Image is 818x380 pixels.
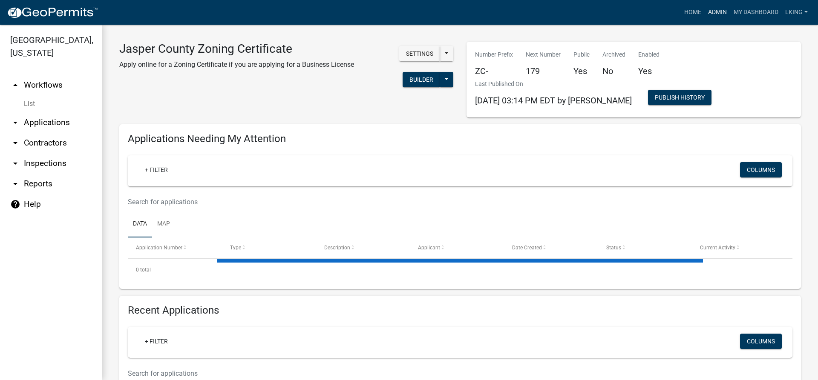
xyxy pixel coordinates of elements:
h5: Yes [638,66,660,76]
input: Search for applications [128,193,680,211]
button: Columns [740,334,782,349]
button: Settings [399,46,440,61]
datatable-header-cell: Description [316,237,410,258]
div: 0 total [128,259,792,280]
a: LKING [782,4,811,20]
a: Admin [705,4,730,20]
datatable-header-cell: Type [222,237,316,258]
span: Status [606,245,621,251]
datatable-header-cell: Applicant [410,237,504,258]
h5: Yes [573,66,590,76]
datatable-header-cell: Application Number [128,237,222,258]
button: Columns [740,162,782,177]
i: arrow_drop_down [10,117,20,128]
p: Last Published On [475,80,632,89]
i: arrow_drop_down [10,158,20,169]
span: Description [324,245,350,251]
wm-modal-confirm: Workflow Publish History [648,95,711,102]
i: arrow_drop_up [10,80,20,90]
a: Home [681,4,705,20]
span: Type [230,245,241,251]
i: arrow_drop_down [10,138,20,148]
span: Current Activity [700,245,735,251]
span: Application Number [136,245,182,251]
h5: No [602,66,625,76]
button: Builder [403,72,440,87]
h4: Applications Needing My Attention [128,133,792,145]
span: Date Created [512,245,542,251]
span: Applicant [418,245,440,251]
button: Publish History [648,90,711,105]
p: Public [573,50,590,59]
p: Archived [602,50,625,59]
a: + Filter [138,334,175,349]
h5: 179 [526,66,561,76]
h3: Jasper County Zoning Certificate [119,42,354,56]
span: [DATE] 03:14 PM EDT by [PERSON_NAME] [475,95,632,106]
h5: ZC- [475,66,513,76]
p: Enabled [638,50,660,59]
h4: Recent Applications [128,304,792,317]
a: + Filter [138,162,175,177]
i: help [10,199,20,209]
p: Number Prefix [475,50,513,59]
datatable-header-cell: Status [598,237,692,258]
a: Data [128,211,152,238]
i: arrow_drop_down [10,179,20,189]
p: Apply online for a Zoning Certificate if you are applying for a Business License [119,60,354,70]
datatable-header-cell: Date Created [504,237,598,258]
datatable-header-cell: Current Activity [692,237,786,258]
p: Next Number [526,50,561,59]
a: Map [152,211,175,238]
a: My Dashboard [730,4,782,20]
